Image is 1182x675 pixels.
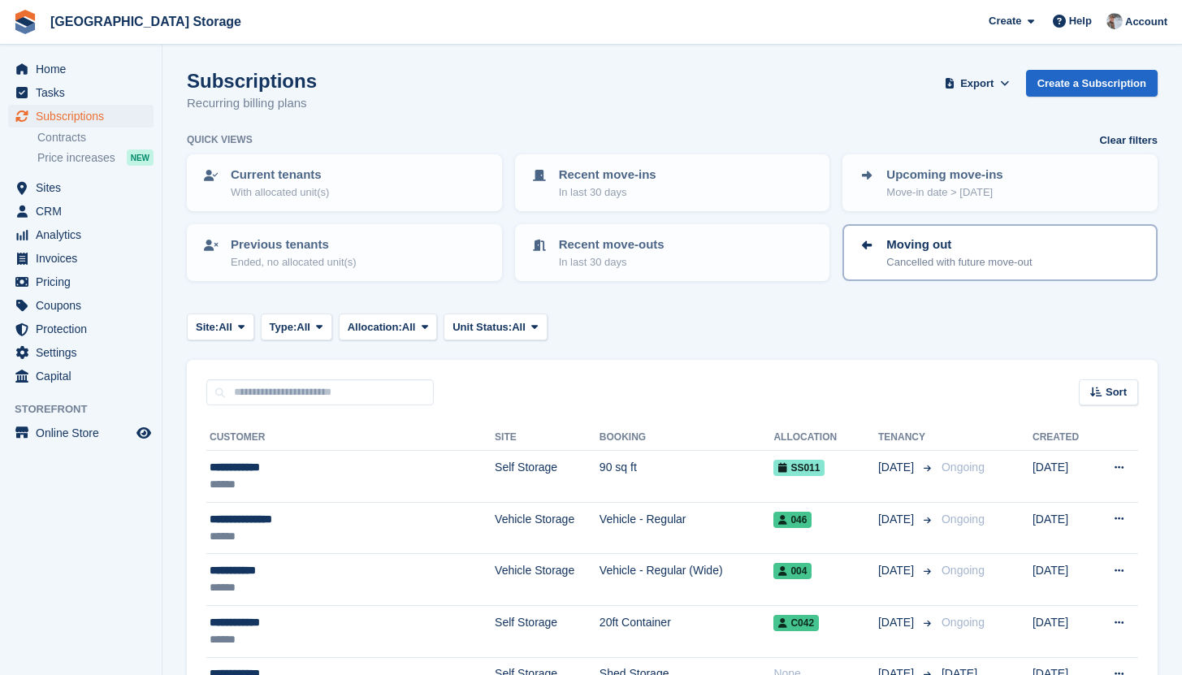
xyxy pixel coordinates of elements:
[942,616,985,629] span: Ongoing
[878,459,917,476] span: [DATE]
[37,149,154,167] a: Price increases NEW
[8,422,154,444] a: menu
[127,149,154,166] div: NEW
[196,319,219,335] span: Site:
[886,254,1032,270] p: Cancelled with future move-out
[187,314,254,340] button: Site: All
[36,270,133,293] span: Pricing
[942,461,985,474] span: Ongoing
[886,184,1002,201] p: Move-in date > [DATE]
[844,226,1156,279] a: Moving out Cancelled with future move-out
[559,236,665,254] p: Recent move-outs
[37,150,115,166] span: Price increases
[206,425,495,451] th: Customer
[231,184,329,201] p: With allocated unit(s)
[1099,132,1158,149] a: Clear filters
[219,319,232,335] span: All
[8,200,154,223] a: menu
[187,132,253,147] h6: Quick views
[13,10,37,34] img: stora-icon-8386f47178a22dfd0bd8f6a31ec36ba5ce8667c1dd55bd0f319d3a0aa187defe.svg
[517,226,829,279] a: Recent move-outs In last 30 days
[495,425,600,451] th: Site
[1069,13,1092,29] span: Help
[270,319,297,335] span: Type:
[36,247,133,270] span: Invoices
[989,13,1021,29] span: Create
[8,176,154,199] a: menu
[36,294,133,317] span: Coupons
[517,156,829,210] a: Recent move-ins In last 30 days
[773,563,812,579] span: 004
[444,314,547,340] button: Unit Status: All
[15,401,162,418] span: Storefront
[36,200,133,223] span: CRM
[44,8,248,35] a: [GEOGRAPHIC_DATA] Storage
[188,226,500,279] a: Previous tenants Ended, no allocated unit(s)
[8,58,154,80] a: menu
[1106,13,1123,29] img: Will Strivens
[231,236,357,254] p: Previous tenants
[339,314,438,340] button: Allocation: All
[512,319,526,335] span: All
[36,365,133,387] span: Capital
[8,270,154,293] a: menu
[134,423,154,443] a: Preview store
[36,223,133,246] span: Analytics
[1106,384,1127,400] span: Sort
[37,130,154,145] a: Contracts
[878,425,935,451] th: Tenancy
[773,512,812,528] span: 046
[495,554,600,606] td: Vehicle Storage
[36,176,133,199] span: Sites
[36,105,133,128] span: Subscriptions
[600,451,774,503] td: 90 sq ft
[8,223,154,246] a: menu
[1033,554,1093,606] td: [DATE]
[402,319,416,335] span: All
[348,319,402,335] span: Allocation:
[36,318,133,340] span: Protection
[844,156,1156,210] a: Upcoming move-ins Move-in date > [DATE]
[1033,605,1093,657] td: [DATE]
[495,605,600,657] td: Self Storage
[600,605,774,657] td: 20ft Container
[559,184,656,201] p: In last 30 days
[187,94,317,113] p: Recurring billing plans
[942,70,1013,97] button: Export
[878,614,917,631] span: [DATE]
[36,58,133,80] span: Home
[1125,14,1167,30] span: Account
[8,105,154,128] a: menu
[1033,451,1093,503] td: [DATE]
[942,564,985,577] span: Ongoing
[261,314,332,340] button: Type: All
[231,166,329,184] p: Current tenants
[187,70,317,92] h1: Subscriptions
[600,554,774,606] td: Vehicle - Regular (Wide)
[36,422,133,444] span: Online Store
[559,166,656,184] p: Recent move-ins
[559,254,665,270] p: In last 30 days
[886,236,1032,254] p: Moving out
[36,341,133,364] span: Settings
[231,254,357,270] p: Ended, no allocated unit(s)
[886,166,1002,184] p: Upcoming move-ins
[188,156,500,210] a: Current tenants With allocated unit(s)
[297,319,310,335] span: All
[773,425,878,451] th: Allocation
[8,247,154,270] a: menu
[8,294,154,317] a: menu
[942,513,985,526] span: Ongoing
[495,451,600,503] td: Self Storage
[495,502,600,554] td: Vehicle Storage
[1033,502,1093,554] td: [DATE]
[8,365,154,387] a: menu
[878,511,917,528] span: [DATE]
[1026,70,1158,97] a: Create a Subscription
[1033,425,1093,451] th: Created
[878,562,917,579] span: [DATE]
[8,318,154,340] a: menu
[773,460,825,476] span: SS011
[36,81,133,104] span: Tasks
[960,76,994,92] span: Export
